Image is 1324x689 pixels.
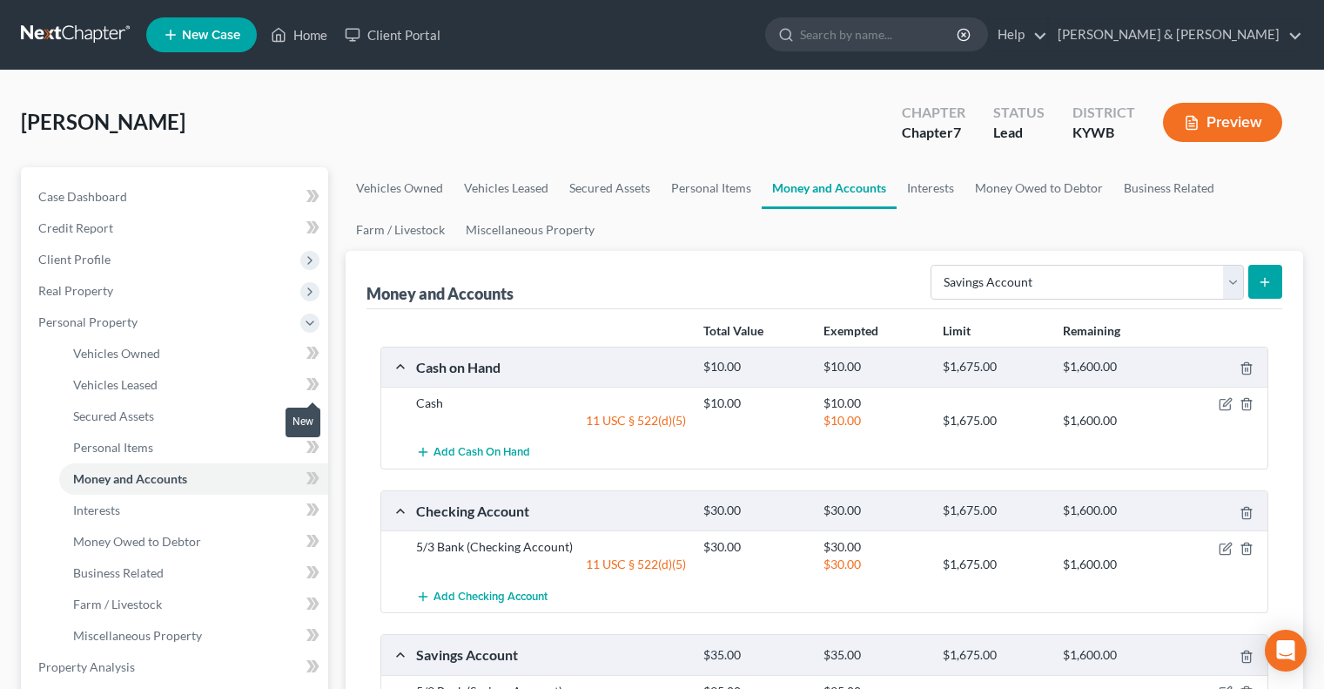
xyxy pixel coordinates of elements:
strong: Total Value [703,323,763,338]
span: Client Profile [38,252,111,267]
a: Money and Accounts [762,167,897,209]
div: 11 USC § 522(d)(5) [407,412,695,429]
span: Personal Property [38,314,138,329]
span: Add Cash on Hand [433,446,530,460]
span: Add Checking Account [433,590,548,604]
a: Personal Items [661,167,762,209]
strong: Remaining [1063,323,1120,338]
a: Vehicles Leased [59,369,328,401]
a: Money and Accounts [59,463,328,495]
a: Vehicles Leased [454,167,559,209]
a: Money Owed to Debtor [964,167,1113,209]
div: $1,675.00 [934,503,1053,519]
strong: Exempted [823,323,878,338]
div: 11 USC § 522(d)(5) [407,556,695,573]
strong: Limit [943,323,971,338]
div: $1,675.00 [934,359,1053,375]
span: Vehicles Leased [73,377,158,392]
div: $1,675.00 [934,647,1053,664]
span: [PERSON_NAME] [21,109,185,134]
a: Help [989,19,1047,51]
div: $1,600.00 [1054,556,1173,573]
div: $30.00 [815,503,934,519]
a: Miscellaneous Property [59,620,328,652]
div: $30.00 [815,538,934,556]
span: Case Dashboard [38,189,127,204]
div: Open Intercom Messenger [1265,630,1307,672]
a: Client Portal [336,19,449,51]
a: Home [262,19,336,51]
div: Chapter [902,103,965,123]
div: New [286,408,320,436]
div: Status [993,103,1045,123]
a: Miscellaneous Property [455,209,605,251]
button: Preview [1163,103,1282,142]
div: Chapter [902,123,965,143]
div: KYWB [1072,123,1135,143]
div: $10.00 [815,395,934,412]
a: Money Owed to Debtor [59,526,328,557]
input: Search by name... [800,18,959,51]
span: Interests [73,503,120,517]
a: Business Related [1113,167,1225,209]
div: $10.00 [815,412,934,429]
a: Farm / Livestock [59,589,328,620]
div: $1,600.00 [1054,412,1173,429]
div: $1,675.00 [934,556,1053,573]
span: 7 [953,124,961,140]
div: Checking Account [407,502,695,520]
div: $10.00 [815,359,934,375]
div: $10.00 [695,395,814,412]
span: Property Analysis [38,659,135,674]
div: $1,600.00 [1054,503,1173,519]
span: Farm / Livestock [73,597,162,611]
span: Real Property [38,283,113,298]
div: $1,600.00 [1054,359,1173,375]
a: Vehicles Owned [346,167,454,209]
span: Miscellaneous Property [73,628,202,643]
div: $35.00 [815,647,934,664]
span: Money Owed to Debtor [73,534,201,549]
a: Property Analysis [24,652,328,683]
div: Cash on Hand [407,358,695,376]
span: Secured Assets [73,409,154,423]
span: Business Related [73,565,164,580]
div: $30.00 [695,538,814,556]
div: Cash [407,395,695,412]
a: Secured Assets [59,401,328,432]
div: Lead [993,123,1045,143]
div: Money and Accounts [366,283,514,304]
div: $1,600.00 [1054,647,1173,664]
a: [PERSON_NAME] & [PERSON_NAME] [1049,19,1302,51]
span: Vehicles Owned [73,346,160,361]
a: Secured Assets [559,167,661,209]
a: Vehicles Owned [59,338,328,369]
div: 5/3 Bank (Checking Account) [407,538,695,556]
span: New Case [182,29,240,42]
div: $35.00 [695,647,814,664]
button: Add Cash on Hand [416,436,530,469]
a: Interests [897,167,964,209]
div: Savings Account [407,645,695,664]
span: Credit Report [38,220,113,235]
div: $30.00 [815,556,934,573]
div: $30.00 [695,503,814,519]
span: Money and Accounts [73,471,187,486]
button: Add Checking Account [416,580,548,612]
a: Business Related [59,557,328,589]
span: Personal Items [73,440,153,455]
a: Farm / Livestock [346,209,455,251]
a: Personal Items [59,432,328,463]
a: Credit Report [24,213,328,244]
div: District [1072,103,1135,123]
a: Case Dashboard [24,181,328,213]
a: Interests [59,495,328,526]
div: $1,675.00 [934,412,1053,429]
div: $10.00 [695,359,814,375]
